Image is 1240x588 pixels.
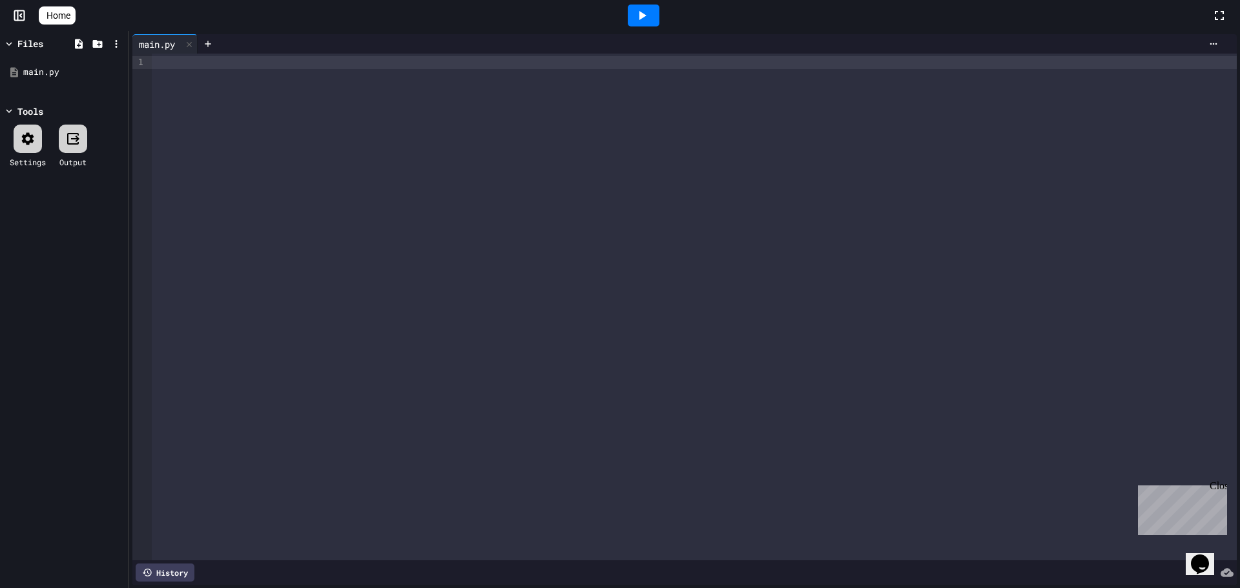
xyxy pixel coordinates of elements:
div: main.py [132,37,181,51]
div: Settings [10,156,46,168]
div: main.py [23,66,124,79]
div: Output [59,156,87,168]
span: Home [46,9,70,22]
iframe: chat widget [1186,536,1227,575]
div: 1 [132,56,145,69]
iframe: chat widget [1133,480,1227,535]
div: Tools [17,105,43,118]
a: Home [39,6,76,25]
div: Chat with us now!Close [5,5,89,82]
div: Files [17,37,43,50]
div: main.py [132,34,198,54]
div: History [136,563,194,582]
